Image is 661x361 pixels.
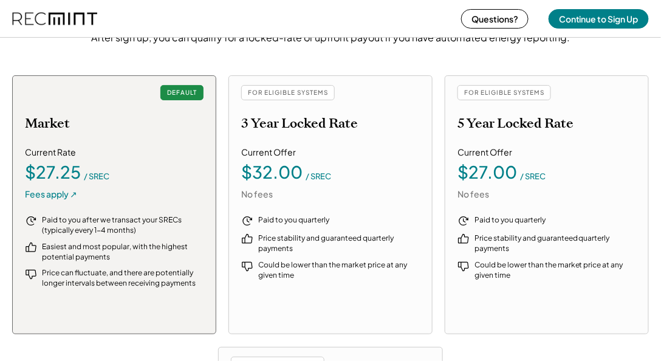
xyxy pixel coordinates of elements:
div: Paid to you quarterly [258,215,420,225]
div: FOR ELIGIBLE SYSTEMS [241,85,335,100]
h2: Market [25,115,70,131]
div: $27.25 [25,163,81,180]
div: / SREC [84,173,109,180]
div: Price can fluctuate, and there are potentially longer intervals between receiving payments [42,268,204,289]
div: / SREC [306,173,331,180]
div: Current Offer [457,146,512,159]
div: Paid to you quarterly [474,215,636,225]
div: $27.00 [457,163,517,180]
div: Current Rate [25,146,76,159]
div: Current Offer [241,146,296,159]
h2: 5 Year Locked Rate [457,115,574,131]
div: Fees apply ↗ [25,188,77,201]
div: Easiest and most popular, with the highest potential payments [42,242,204,263]
div: No fees [241,188,273,201]
h2: 3 Year Locked Rate [241,115,358,131]
button: Questions? [461,9,529,29]
div: Price stability and guaranteed quarterly payments [258,233,420,254]
div: / SREC [520,173,546,180]
button: Continue to Sign Up [549,9,649,29]
div: $32.00 [241,163,303,180]
img: recmint-logotype%403x%20%281%29.jpeg [12,2,97,35]
div: DEFAULT [160,85,204,100]
div: FOR ELIGIBLE SYSTEMS [457,85,551,100]
div: Paid to you after we transact your SRECs (typically every 1-4 months) [42,215,204,236]
div: Price stability and guaranteed quarterly payments [474,233,636,254]
div: Could be lower than the market price at any given time [258,260,420,281]
div: No fees [457,188,489,201]
div: Could be lower than the market price at any given time [474,260,636,281]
